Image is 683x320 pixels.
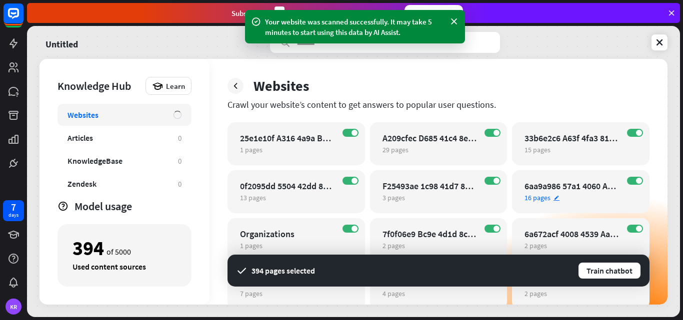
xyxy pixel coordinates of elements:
span: 29 pages [382,145,408,154]
span: Learn [166,81,185,91]
div: 0 [178,179,181,189]
a: 7 days [3,200,24,221]
button: Open LiveChat chat widget [8,4,38,34]
div: 6a672acf 4008 4539 Aaa0 74780b196503 [524,228,619,240]
i: edit [553,195,560,201]
div: F25493ae 1c98 41d7 8a33 0be75f5fe603 [382,180,477,192]
span: 3 pages [382,193,405,202]
span: 16 pages [524,193,550,202]
div: 33b6e2c6 A63f 4fa3 8196 Fc53e7e57795 [524,132,619,144]
div: Websites [67,110,98,120]
div: 3 [274,6,284,20]
span: 13 pages [240,193,266,202]
div: 7 [11,203,16,212]
div: Model usage [74,199,191,213]
div: 0f2095dd 5504 42dd 8449 906fae388ce7 [240,180,335,192]
div: Websites [253,77,309,95]
span: 1 pages [240,145,262,154]
div: 0 [178,156,181,166]
span: 2 pages [382,241,405,250]
div: 6aa9a986 57a1 4060 A3fc 821aa9faffa1 [524,180,619,192]
div: 25e1e10f A316 4a9a B89d 8050401c5a2b [240,132,335,144]
span: 2 pages [524,241,547,250]
div: Crawl your website’s content to get answers to popular user questions. [227,99,649,110]
span: 7 pages [240,289,262,298]
div: 394 pages selected [251,266,315,276]
span: 15 pages [524,145,550,154]
div: 394 [72,240,104,257]
div: Your website was scanned successfully. It may take 5 minutes to start using this data by AI Assist. [265,16,445,37]
a: Untitled [45,32,78,53]
div: days [8,212,18,219]
span: 4 pages [382,289,405,298]
div: Knowledge Hub [57,79,140,93]
div: KR [5,299,21,315]
div: Subscribe now [404,5,463,21]
div: 7f0f06e9 Bc9e 4d1d 8c68 76b224ed755c [382,228,477,240]
div: Subscribe in days to get your first month for $1 [231,6,396,20]
div: Zendesk [67,179,96,189]
div: Articles [67,133,93,143]
div: Used content sources [72,262,176,272]
div: 0 [178,133,181,143]
span: 1 pages [240,241,262,250]
span: 2 pages [524,289,547,298]
button: Train chatbot [577,262,641,280]
div: KnowledgeBase [67,156,122,166]
div: A209cfec D685 41c4 8e6f 4a4c0917c8ea [382,132,477,144]
div: of 5000 [72,240,176,257]
div: Organizations [240,228,335,240]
